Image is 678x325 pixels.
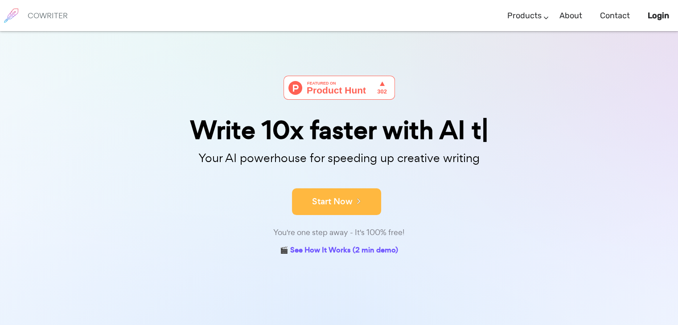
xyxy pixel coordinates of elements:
[507,3,542,29] a: Products
[116,118,562,143] div: Write 10x faster with AI t
[648,11,669,20] b: Login
[116,149,562,168] p: Your AI powerhouse for speeding up creative writing
[116,226,562,239] div: You're one step away - It's 100% free!
[559,3,582,29] a: About
[28,12,68,20] h6: COWRITER
[284,76,395,100] img: Cowriter - Your AI buddy for speeding up creative writing | Product Hunt
[292,188,381,215] button: Start Now
[648,3,669,29] a: Login
[600,3,630,29] a: Contact
[280,244,398,258] a: 🎬 See How It Works (2 min demo)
